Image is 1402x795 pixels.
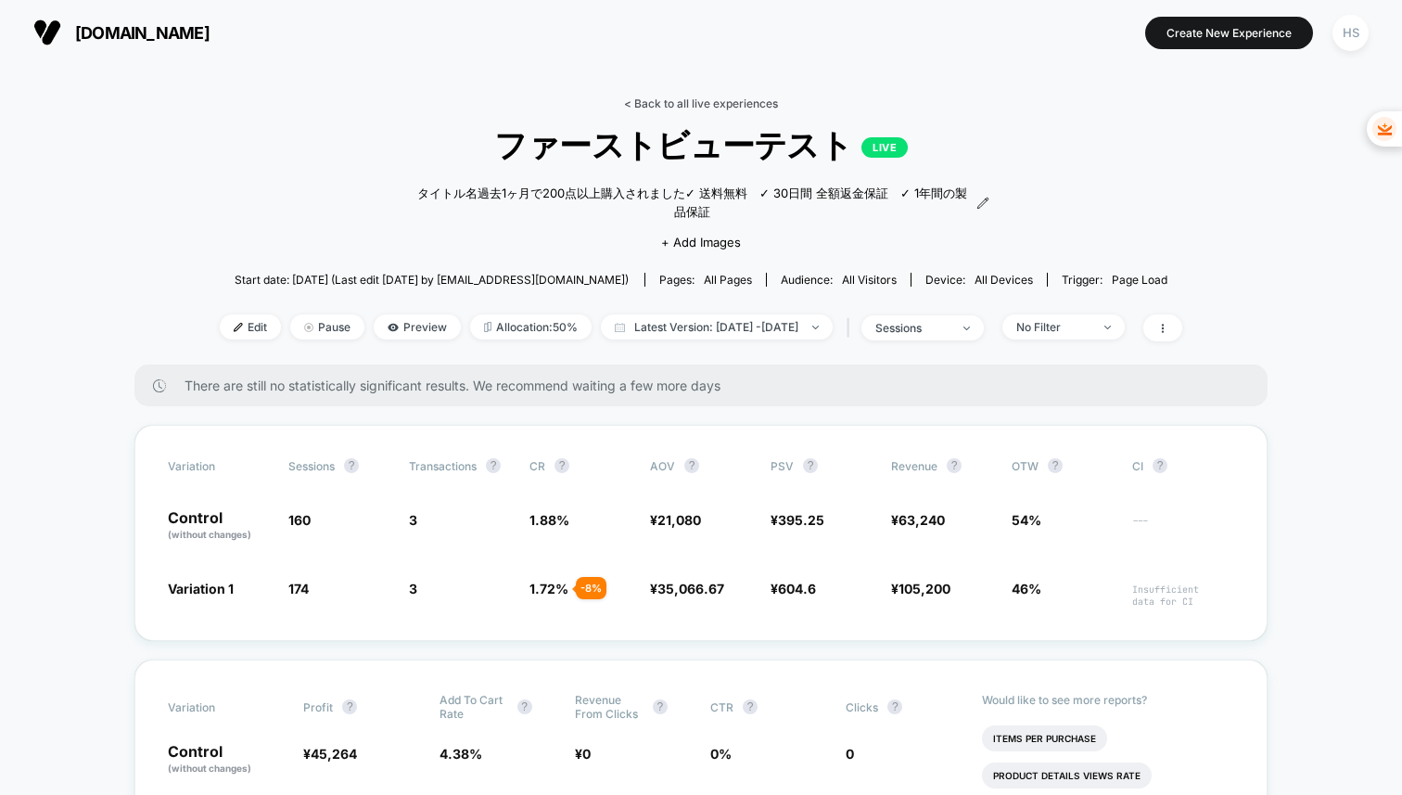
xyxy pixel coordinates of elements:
span: Device: [911,273,1047,287]
span: Insufficient data for CI [1132,583,1234,608]
span: all pages [704,273,752,287]
span: OTW [1012,458,1114,473]
button: Create New Experience [1145,17,1313,49]
button: ? [344,458,359,473]
span: ファーストビューテスト [268,124,1134,168]
span: Edit [220,314,281,340]
a: < Back to all live experiences [624,96,778,110]
p: Control [168,744,285,776]
button: HS [1327,14,1374,52]
span: ¥ [891,512,945,528]
img: Visually logo [33,19,61,46]
span: 21,080 [657,512,701,528]
button: ? [743,699,758,714]
button: ? [684,458,699,473]
img: end [1104,326,1111,329]
span: 0 % [710,746,732,762]
span: Allocation: 50% [470,314,592,340]
img: rebalance [484,322,491,332]
div: Trigger: [1062,273,1167,287]
button: ? [554,458,569,473]
span: 0 [582,746,591,762]
span: Variation [168,458,270,473]
span: 54% [1012,512,1041,528]
span: (without changes) [168,763,251,774]
button: ? [887,699,902,714]
span: Profit [303,700,333,714]
img: calendar [615,323,625,332]
span: 395.25 [778,512,824,528]
span: All Visitors [842,273,897,287]
span: 105,200 [899,581,950,596]
span: Start date: [DATE] (Last edit [DATE] by [EMAIL_ADDRESS][DOMAIN_NAME]) [235,273,629,287]
span: CTR [710,700,733,714]
span: Preview [374,314,461,340]
span: Sessions [288,459,335,473]
img: end [304,323,313,332]
span: 63,240 [899,512,945,528]
span: 160 [288,512,311,528]
span: CI [1132,458,1234,473]
span: 174 [288,581,309,596]
span: 1.72 % [529,581,568,596]
span: 3 [409,512,417,528]
span: There are still no statistically significant results. We recommend waiting a few more days [185,378,1230,393]
button: [DOMAIN_NAME] [28,18,215,47]
span: ¥ [575,746,591,762]
span: AOV [650,459,675,473]
button: ? [947,458,962,473]
p: LIVE [861,137,908,158]
span: CR [529,459,545,473]
button: ? [653,699,668,714]
span: [DOMAIN_NAME] [75,23,210,43]
span: ¥ [771,581,816,596]
li: Items Per Purchase [982,725,1107,751]
span: + Add Images [661,235,741,250]
button: ? [1048,458,1063,473]
button: ? [803,458,818,473]
img: end [963,327,970,330]
span: Variation [168,693,270,721]
p: Control [168,510,270,542]
div: No Filter [1016,320,1090,334]
button: ? [342,699,357,714]
p: Would like to see more reports? [982,693,1235,707]
div: Audience: [781,273,897,287]
span: 46% [1012,581,1041,596]
span: Latest Version: [DATE] - [DATE] [601,314,833,340]
span: ¥ [891,581,950,596]
div: - 8 % [576,577,606,599]
span: ¥ [771,512,824,528]
img: edit [234,323,243,332]
span: | [842,314,861,341]
span: all devices [975,273,1033,287]
span: 3 [409,581,417,596]
div: HS [1332,15,1369,51]
span: Page Load [1112,273,1167,287]
span: 0 [846,746,854,762]
div: Pages: [659,273,752,287]
span: Revenue [891,459,937,473]
span: ¥ [650,581,724,596]
span: Transactions [409,459,477,473]
button: ? [517,699,532,714]
div: sessions [875,321,950,335]
span: ¥ [303,746,357,762]
button: ? [1153,458,1167,473]
span: Pause [290,314,364,340]
span: Clicks [846,700,878,714]
span: Variation 1 [168,581,234,596]
span: 35,066.67 [657,581,724,596]
span: 4.38 % [440,746,482,762]
img: end [812,326,819,329]
li: Product Details Views Rate [982,763,1152,789]
span: 45,264 [311,746,357,762]
span: Add To Cart Rate [440,693,508,721]
span: PSV [771,459,794,473]
span: ¥ [650,512,701,528]
span: 604.6 [778,581,816,596]
span: (without changes) [168,529,251,540]
span: Revenue From Clicks [575,693,644,721]
span: タイトル名過去1ヶ月で200点以上購入されました✓ 送料無料 ✓ 30日間 全額返金保証 ✓ 1年間の製品保証 [413,185,973,221]
span: 1.88 % [529,512,569,528]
